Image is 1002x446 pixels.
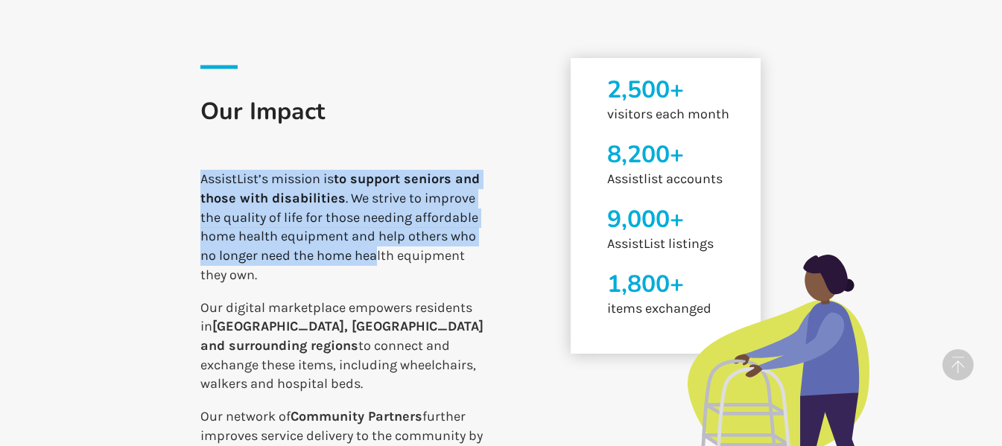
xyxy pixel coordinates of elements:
[607,235,761,254] p: AssistList listings
[607,139,761,170] h1: 8,200+
[607,204,761,235] h1: 9,000+
[200,170,489,284] p: AssistList’s mission is . We strive to improve the quality of life for those needing affordable h...
[200,318,483,354] b: [GEOGRAPHIC_DATA], [GEOGRAPHIC_DATA] and surrounding regions
[607,170,761,189] p: Assistlist accounts
[200,299,489,395] p: Our digital marketplace empowers residents in to connect and exchange these items, including whee...
[607,105,761,124] p: visitors each month
[607,269,761,299] h1: 1,800+
[607,74,761,105] h1: 2,500+
[291,408,422,424] b: Community Partners
[200,95,489,158] h1: Our Impact
[607,299,761,319] p: items exchanged
[200,171,480,206] b: to support seniors and those with disabilities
